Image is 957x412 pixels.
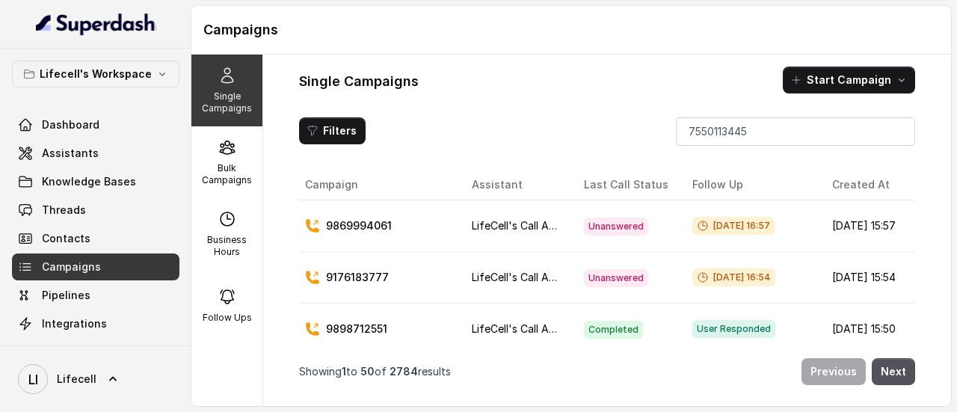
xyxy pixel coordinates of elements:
[472,219,588,232] span: LifeCell's Call Assistant
[197,162,256,186] p: Bulk Campaigns
[36,12,156,36] img: light.svg
[12,282,179,309] a: Pipelines
[299,349,915,394] nav: Pagination
[12,197,179,224] a: Threads
[40,65,152,83] p: Lifecell's Workspace
[326,270,389,285] p: 9176183777
[299,364,451,379] p: Showing to of results
[472,271,588,283] span: LifeCell's Call Assistant
[692,320,775,338] span: User Responded
[820,252,909,304] td: [DATE] 15:54
[12,310,179,337] a: Integrations
[326,322,387,336] p: 9898712551
[28,372,38,387] text: LI
[57,372,96,387] span: Lifecell
[12,225,179,252] a: Contacts
[390,365,418,378] span: 2784
[342,365,346,378] span: 1
[692,268,775,286] span: [DATE] 16:54
[299,117,366,144] button: Filters
[820,170,909,200] th: Created At
[820,200,909,252] td: [DATE] 15:57
[12,253,179,280] a: Campaigns
[472,322,588,335] span: LifeCell's Call Assistant
[203,312,252,324] p: Follow Ups
[299,70,419,93] h1: Single Campaigns
[12,140,179,167] a: Assistants
[680,170,820,200] th: Follow Up
[820,304,909,355] td: [DATE] 15:50
[584,218,648,236] span: Unanswered
[12,339,179,366] a: API Settings
[42,203,86,218] span: Threads
[42,231,90,246] span: Contacts
[12,358,179,400] a: Lifecell
[42,316,107,331] span: Integrations
[460,170,572,200] th: Assistant
[360,365,375,378] span: 50
[12,168,179,195] a: Knowledge Bases
[42,345,107,360] span: API Settings
[12,61,179,87] button: Lifecell's Workspace
[203,18,939,42] h1: Campaigns
[299,170,460,200] th: Campaign
[42,259,101,274] span: Campaigns
[872,358,915,385] button: Next
[326,218,392,233] p: 9869994061
[676,117,915,146] input: Search by Phone Number
[692,217,775,235] span: [DATE] 16:57
[12,111,179,138] a: Dashboard
[197,234,256,258] p: Business Hours
[42,288,90,303] span: Pipelines
[801,358,866,385] button: Previous
[42,146,99,161] span: Assistants
[584,321,643,339] span: Completed
[572,170,680,200] th: Last Call Status
[584,269,648,287] span: Unanswered
[197,90,256,114] p: Single Campaigns
[42,117,99,132] span: Dashboard
[42,174,136,189] span: Knowledge Bases
[783,67,915,93] button: Start Campaign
